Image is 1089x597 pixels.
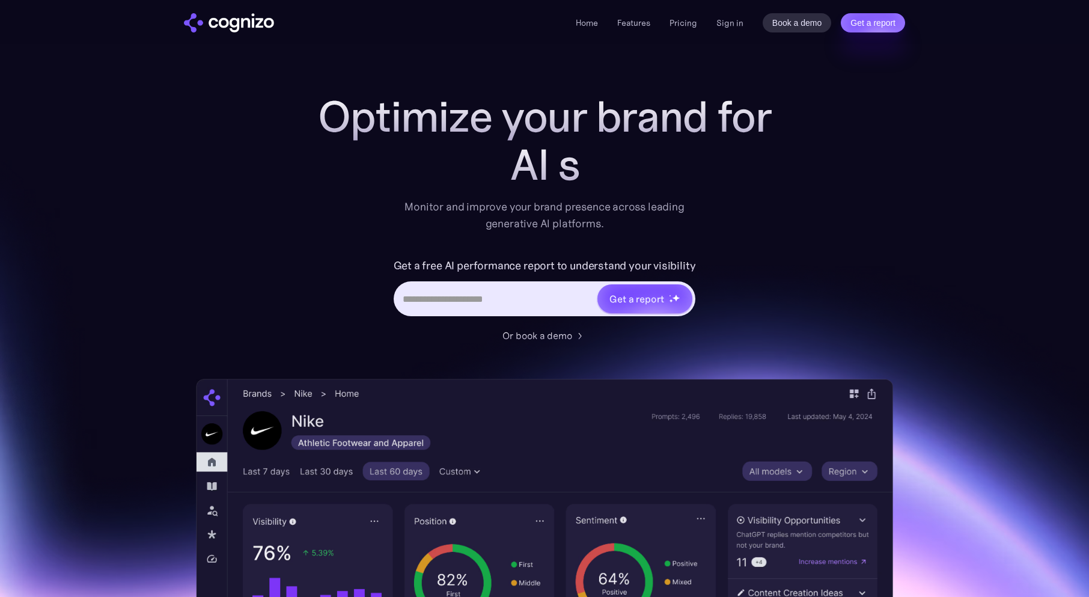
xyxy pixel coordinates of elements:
a: Pricing [670,17,697,28]
label: Get a free AI performance report to understand your visibility [394,256,696,275]
div: Or book a demo [502,328,572,343]
img: cognizo logo [184,13,274,32]
a: Book a demo [763,13,832,32]
div: Monitor and improve your brand presence across leading generative AI platforms. [397,198,692,232]
img: star [672,294,680,302]
a: Get a report [841,13,905,32]
a: Sign in [716,16,743,30]
h1: Optimize your brand for [304,93,785,141]
a: Home [576,17,598,28]
a: Or book a demo [502,328,587,343]
div: Get a report [609,292,663,306]
form: Hero URL Input Form [394,256,696,322]
img: star [669,295,671,296]
a: home [184,13,274,32]
a: Features [617,17,650,28]
img: star [669,299,673,303]
div: AI s [304,141,785,189]
a: Get a reportstarstarstar [596,283,694,314]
